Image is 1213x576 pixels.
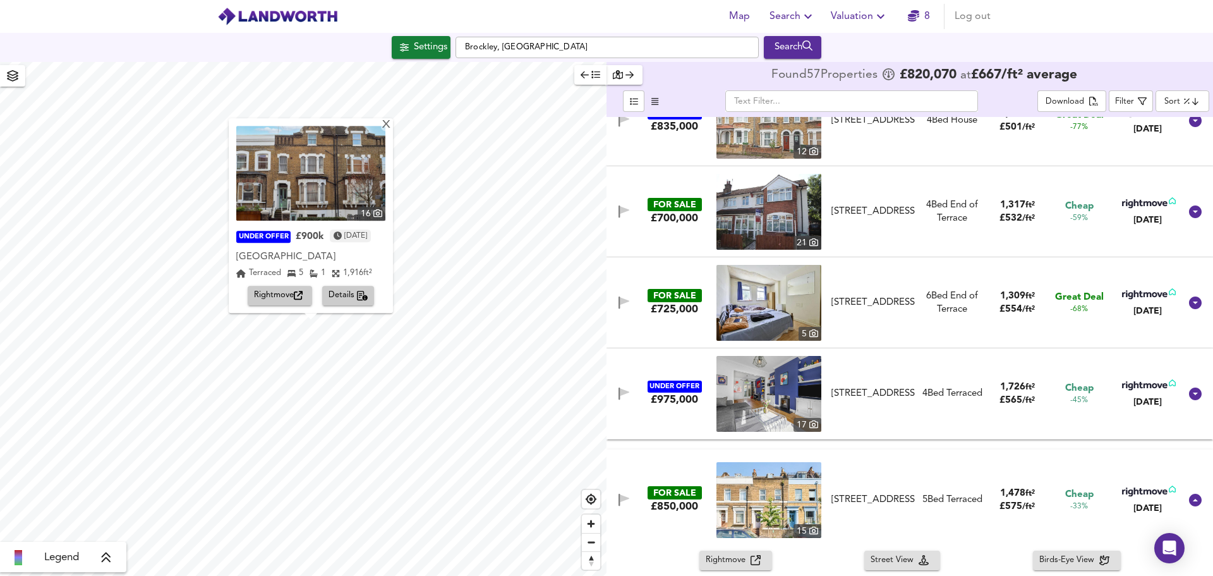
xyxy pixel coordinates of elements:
[651,393,698,407] div: £975,000
[606,348,1213,439] div: UNDER OFFER£975,000 property thumbnail 17 [STREET_ADDRESS]4Bed Terraced1,726ft²£565/ft²Cheap-45%[...
[1115,95,1134,109] div: Filter
[236,126,385,221] img: property thumbnail
[955,8,991,25] span: Log out
[794,236,821,250] div: 21
[651,119,698,133] div: £835,000
[1000,383,1025,392] span: 1,726
[716,83,821,159] a: property thumbnail 12
[900,69,957,82] span: £ 820,070
[44,550,79,565] span: Legend
[922,387,982,400] div: 4 Bed Terraced
[648,198,702,211] div: FOR SALE
[287,267,303,280] div: 5
[706,553,751,568] span: Rightmove
[826,296,920,309] div: Gibbon Road, Nunhead, SE15 3XE
[1119,396,1176,408] div: [DATE]
[716,174,821,250] a: property thumbnail 21
[920,290,985,317] div: 6 Bed End of Terrace
[1022,214,1035,223] span: / ft²
[1188,204,1203,219] svg: Show Details
[831,205,915,218] div: [STREET_ADDRESS]
[999,123,1035,132] span: £ 501
[898,4,939,29] button: 8
[999,305,1035,314] span: £ 554
[310,267,325,280] div: 1
[651,499,698,513] div: £850,000
[971,68,1077,82] span: £ 667 / ft² average
[582,552,600,570] span: Reset bearing to north
[831,8,888,25] span: Valuation
[582,515,600,533] button: Zoom in
[296,231,323,243] div: £900k
[1039,553,1099,568] span: Birds-Eye View
[1188,386,1203,401] svg: Show Details
[1022,396,1035,405] span: / ft²
[831,387,915,400] div: [STREET_ADDRESS]
[322,286,375,306] button: Details
[344,230,367,242] time: Wednesday, March 5, 2025 at 1:23:06 PM
[1000,200,1025,210] span: 1,317
[606,257,1213,348] div: FOR SALE£725,000 property thumbnail 5 [STREET_ADDRESS]6Bed End of Terrace1,309ft²£554/ft²Great De...
[826,387,920,400] div: Malpas Road, London, SE4 1BQ
[1037,90,1106,112] button: Download
[999,396,1035,405] span: £ 565
[999,502,1035,512] span: £ 575
[1109,90,1153,112] button: Filter
[358,207,385,221] div: 16
[767,39,818,56] div: Search
[716,462,821,538] a: property thumbnail 15
[236,267,281,280] div: Terraced
[999,214,1035,223] span: £ 532
[1070,304,1088,315] span: -68%
[871,553,919,568] span: Street View
[248,286,312,306] button: Rightmove
[950,4,996,29] button: Log out
[1119,305,1176,317] div: [DATE]
[1119,123,1176,135] div: [DATE]
[392,36,450,59] div: Click to configure Search Settings
[1065,382,1094,395] span: Cheap
[648,486,702,499] div: FOR SALE
[831,493,915,506] div: [STREET_ADDRESS]
[582,490,600,508] span: Find my location
[716,265,821,341] img: property thumbnail
[236,231,291,243] div: UNDER OFFER
[724,8,754,25] span: Map
[764,36,821,59] button: Search
[1070,395,1088,406] span: -45%
[236,126,385,221] a: property thumbnail 16
[1070,213,1088,224] span: -59%
[236,251,385,264] div: [GEOGRAPHIC_DATA]
[606,166,1213,257] div: FOR SALE£700,000 property thumbnail 21 [STREET_ADDRESS]4Bed End of Terrace1,317ft²£532/ft²Cheap-5...
[1156,90,1209,112] div: Sort
[1188,493,1203,508] svg: Show Details
[1070,122,1088,133] span: -77%
[1037,90,1106,112] div: split button
[716,462,821,538] img: property thumbnail
[651,211,698,225] div: £700,000
[1188,113,1203,128] svg: Show Details
[922,493,982,506] div: 5 Bed Terraced
[794,524,821,538] div: 15
[831,114,915,127] div: [STREET_ADDRESS]
[606,450,1213,551] div: FOR SALE£850,000 property thumbnail 15 [STREET_ADDRESS]5Bed Terraced1,478ft²£575/ft²Cheap-33%[DATE]
[329,289,368,303] span: Details
[1154,533,1185,563] div: Open Intercom Messenger
[699,551,772,570] button: Rightmove
[1055,291,1104,304] span: Great Deal
[1000,109,1025,119] span: 1,668
[864,551,940,570] button: Street View
[826,205,920,218] div: Shell Road, London, SE13 7DF
[1025,292,1035,300] span: ft²
[1025,489,1035,498] span: ft²
[716,83,821,159] img: property thumbnail
[716,265,821,341] a: property thumbnail 5
[363,269,372,278] span: ft²
[1065,200,1094,213] span: Cheap
[1119,502,1176,515] div: [DATE]
[716,356,821,432] a: property thumbnail 17
[826,4,893,29] button: Valuation
[254,289,306,303] span: Rightmove
[582,533,600,551] button: Zoom out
